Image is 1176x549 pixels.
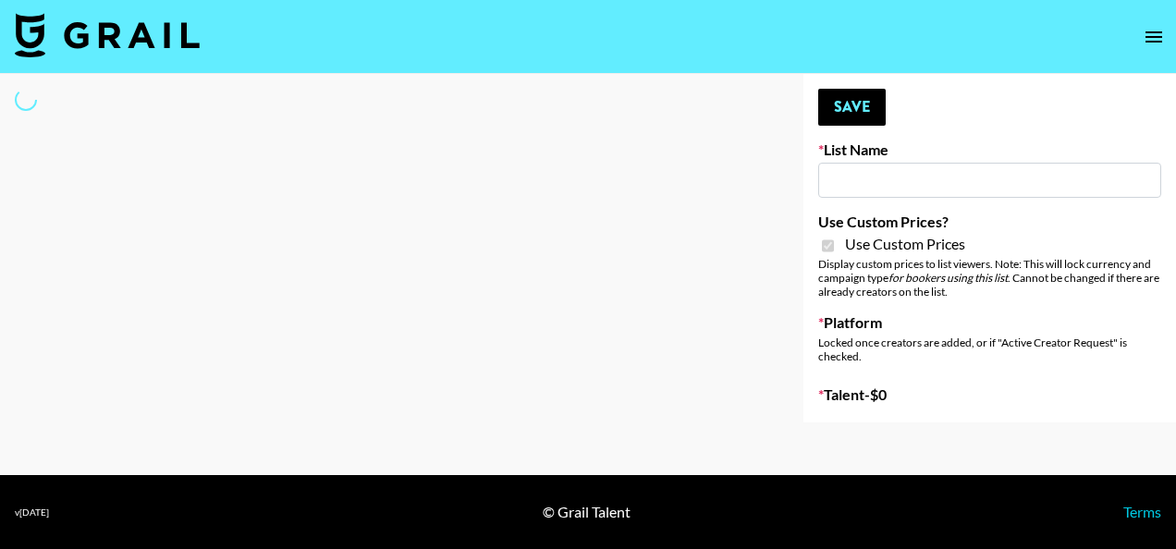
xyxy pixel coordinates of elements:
div: Display custom prices to list viewers. Note: This will lock currency and campaign type . Cannot b... [818,257,1161,299]
div: © Grail Talent [543,503,631,521]
label: Platform [818,313,1161,332]
div: v [DATE] [15,506,49,518]
button: Save [818,89,886,126]
div: Locked once creators are added, or if "Active Creator Request" is checked. [818,335,1161,363]
label: Talent - $ 0 [818,385,1161,404]
label: Use Custom Prices? [818,213,1161,231]
span: Use Custom Prices [845,235,965,253]
a: Terms [1123,503,1161,520]
label: List Name [818,140,1161,159]
img: Grail Talent [15,13,200,57]
button: open drawer [1135,18,1172,55]
em: for bookers using this list [888,271,1008,285]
